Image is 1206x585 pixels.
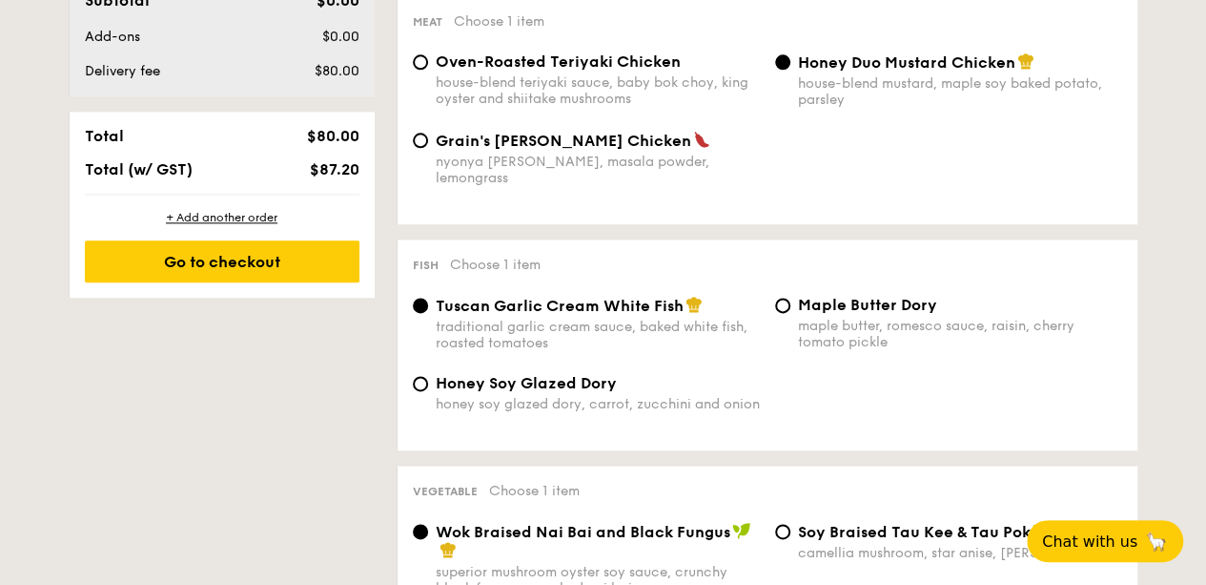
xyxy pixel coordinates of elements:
[413,54,428,70] input: Oven-Roasted Teriyaki Chickenhouse-blend teriyaki sauce, baby bok choy, king oyster and shiitake ...
[413,298,428,313] input: Tuscan Garlic Cream White Fishtraditional garlic cream sauce, baked white fish, roasted tomatoes
[413,133,428,148] input: Grain's [PERSON_NAME] Chickennyonya [PERSON_NAME], masala powder, lemongrass
[1032,522,1052,539] img: icon-vegan.f8ff3823.svg
[798,296,937,314] span: Maple Butter Dory
[439,541,457,558] img: icon-chef-hat.a58ddaea.svg
[436,132,691,150] span: Grain's [PERSON_NAME] Chicken
[775,298,790,313] input: Maple Butter Dorymaple butter, romesco sauce, raisin, cherry tomato pickle
[1017,52,1034,70] img: icon-chef-hat.a58ddaea.svg
[413,15,442,29] span: Meat
[436,319,760,351] div: traditional garlic cream sauce, baked white fish, roasted tomatoes
[732,522,751,539] img: icon-vegan.f8ff3823.svg
[1027,520,1183,562] button: Chat with us🦙
[454,13,544,30] span: Choose 1 item
[685,296,703,313] img: icon-chef-hat.a58ddaea.svg
[85,210,359,225] div: + Add another order
[489,483,580,499] span: Choose 1 item
[306,127,358,145] span: $80.00
[436,154,760,186] div: nyonya [PERSON_NAME], masala powder, lemongrass
[436,523,730,541] span: Wok Braised Nai Bai and Black Fungus
[85,29,140,45] span: Add-ons
[413,376,428,391] input: Honey Soy Glazed Doryhoney soy glazed dory, carrot, zucchini and onion
[1042,533,1137,551] span: Chat with us
[436,297,684,315] span: Tuscan Garlic Cream White Fish
[85,63,160,79] span: Delivery fee
[798,545,1122,561] div: camellia mushroom, star anise, [PERSON_NAME]
[436,374,617,392] span: Honey Soy Glazed Dory
[775,524,790,539] input: ⁠Soy Braised Tau Kee & Tau Pokcamellia mushroom, star anise, [PERSON_NAME]
[1145,531,1168,553] span: 🦙
[85,240,359,282] div: Go to checkout
[798,318,1122,350] div: maple butter, romesco sauce, raisin, cherry tomato pickle
[436,74,760,107] div: house-blend teriyaki sauce, baby bok choy, king oyster and shiitake mushrooms
[413,259,439,272] span: Fish
[436,52,681,71] span: Oven-Roasted Teriyaki Chicken
[309,160,358,178] span: $87.20
[693,131,710,148] img: icon-spicy.37a8142b.svg
[314,63,358,79] span: $80.00
[321,29,358,45] span: $0.00
[85,127,124,145] span: Total
[450,257,541,273] span: Choose 1 item
[436,396,760,412] div: honey soy glazed dory, carrot, zucchini and onion
[798,53,1015,72] span: Honey Duo Mustard Chicken
[775,54,790,70] input: Honey Duo Mustard Chickenhouse-blend mustard, maple soy baked potato, parsley
[413,524,428,539] input: Wok Braised Nai Bai and Black Fungussuperior mushroom oyster soy sauce, crunchy black fungus, poa...
[798,523,1031,541] span: ⁠Soy Braised Tau Kee & Tau Pok
[413,485,478,498] span: Vegetable
[85,160,193,178] span: Total (w/ GST)
[798,75,1122,108] div: house-blend mustard, maple soy baked potato, parsley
